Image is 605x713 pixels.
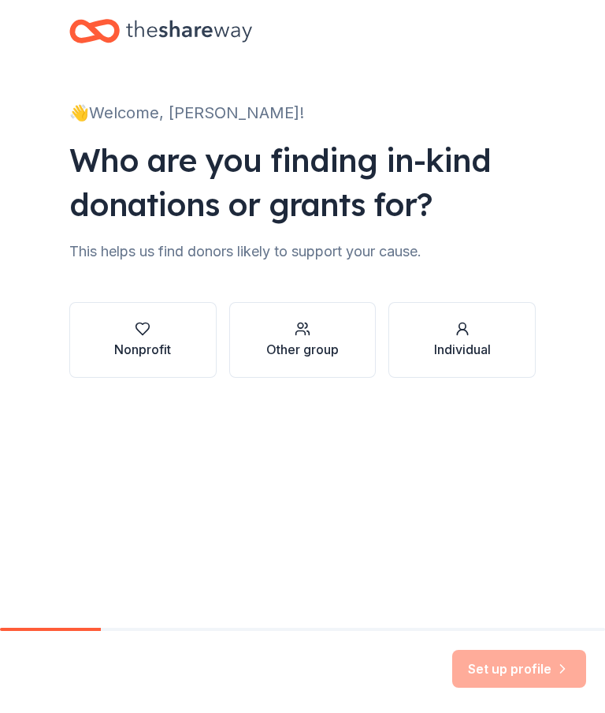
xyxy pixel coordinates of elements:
div: Nonprofit [114,340,171,359]
button: Nonprofit [69,302,217,378]
div: 👋 Welcome, [PERSON_NAME]! [69,100,536,125]
div: Other group [266,340,339,359]
div: Who are you finding in-kind donations or grants for? [69,138,536,226]
button: Other group [229,302,377,378]
button: Individual [388,302,536,378]
div: Individual [434,340,491,359]
div: This helps us find donors likely to support your cause. [69,239,536,264]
